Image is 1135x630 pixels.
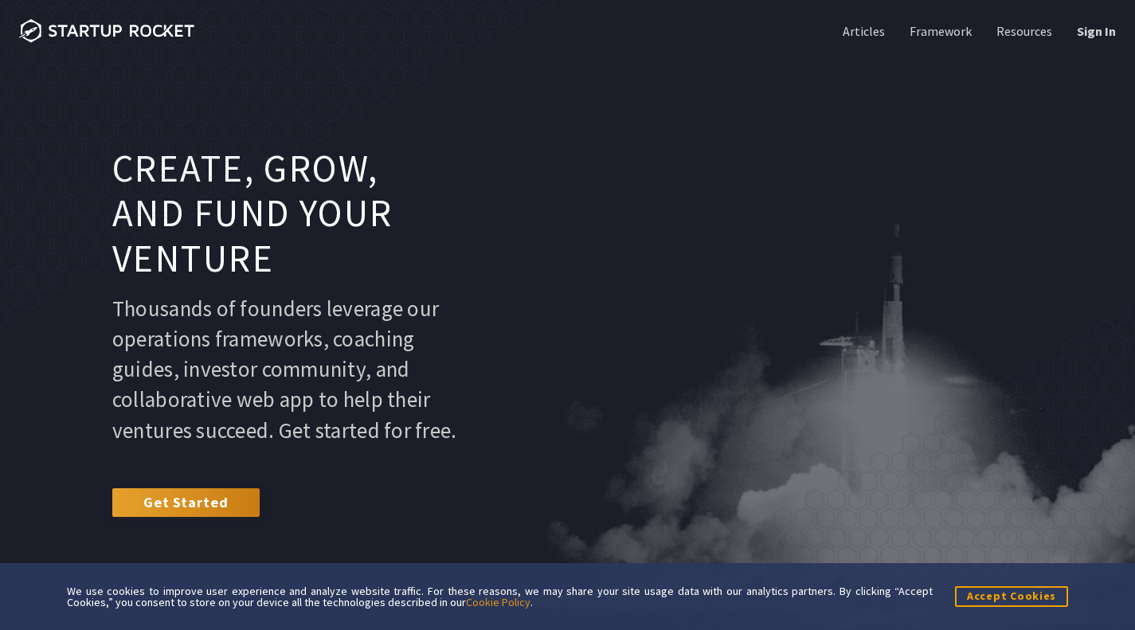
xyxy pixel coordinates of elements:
h1: Create, grow, and fund your venture [112,147,460,282]
button: Accept Cookies [955,586,1068,606]
p: Thousands of founders leverage our operations frameworks, coaching guides, investor community, an... [112,293,460,444]
a: Framework [906,22,972,40]
a: Get Started [112,488,260,517]
a: Sign In [1074,22,1116,40]
a: Resources [993,22,1052,40]
a: Cookie Policy [466,595,530,609]
div: We use cookies to improve user experience and analyze website traffic. For these reasons, we may ... [67,585,933,608]
a: Articles [840,22,885,40]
